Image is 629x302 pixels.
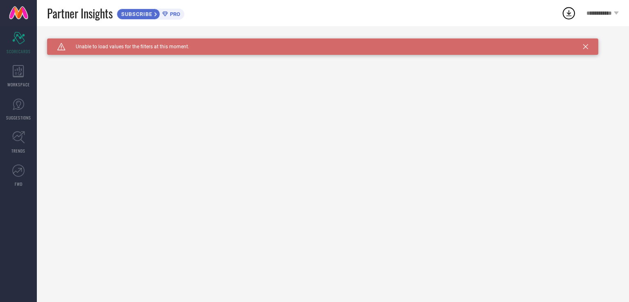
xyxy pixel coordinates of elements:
span: Partner Insights [47,5,113,22]
span: SCORECARDS [7,48,31,54]
span: SUBSCRIBE [117,11,154,17]
div: Unable to load filters at this moment. Please try later. [47,38,619,45]
span: PRO [168,11,180,17]
span: Unable to load values for the filters at this moment. [66,44,189,50]
span: FWD [15,181,23,187]
div: Open download list [561,6,576,20]
span: SUGGESTIONS [6,115,31,121]
span: TRENDS [11,148,25,154]
span: WORKSPACE [7,81,30,88]
a: SUBSCRIBEPRO [117,7,184,20]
